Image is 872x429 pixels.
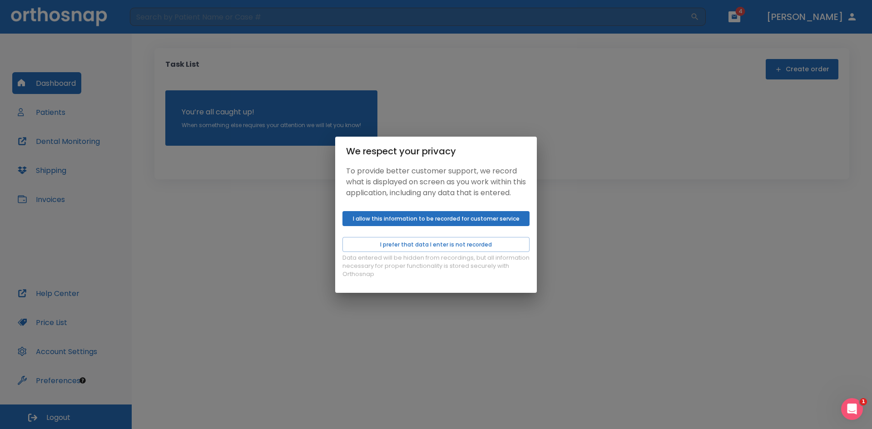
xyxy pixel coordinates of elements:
[342,254,530,278] p: Data entered will be hidden from recordings, but all information necessary for proper functionali...
[860,398,867,405] span: 1
[346,166,526,198] p: To provide better customer support, we record what is displayed on screen as you work within this...
[342,237,530,252] button: I prefer that data I enter is not recorded
[841,398,863,420] iframe: Intercom live chat
[346,144,526,158] div: We respect your privacy
[342,211,530,226] button: I allow this information to be recorded for customer service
